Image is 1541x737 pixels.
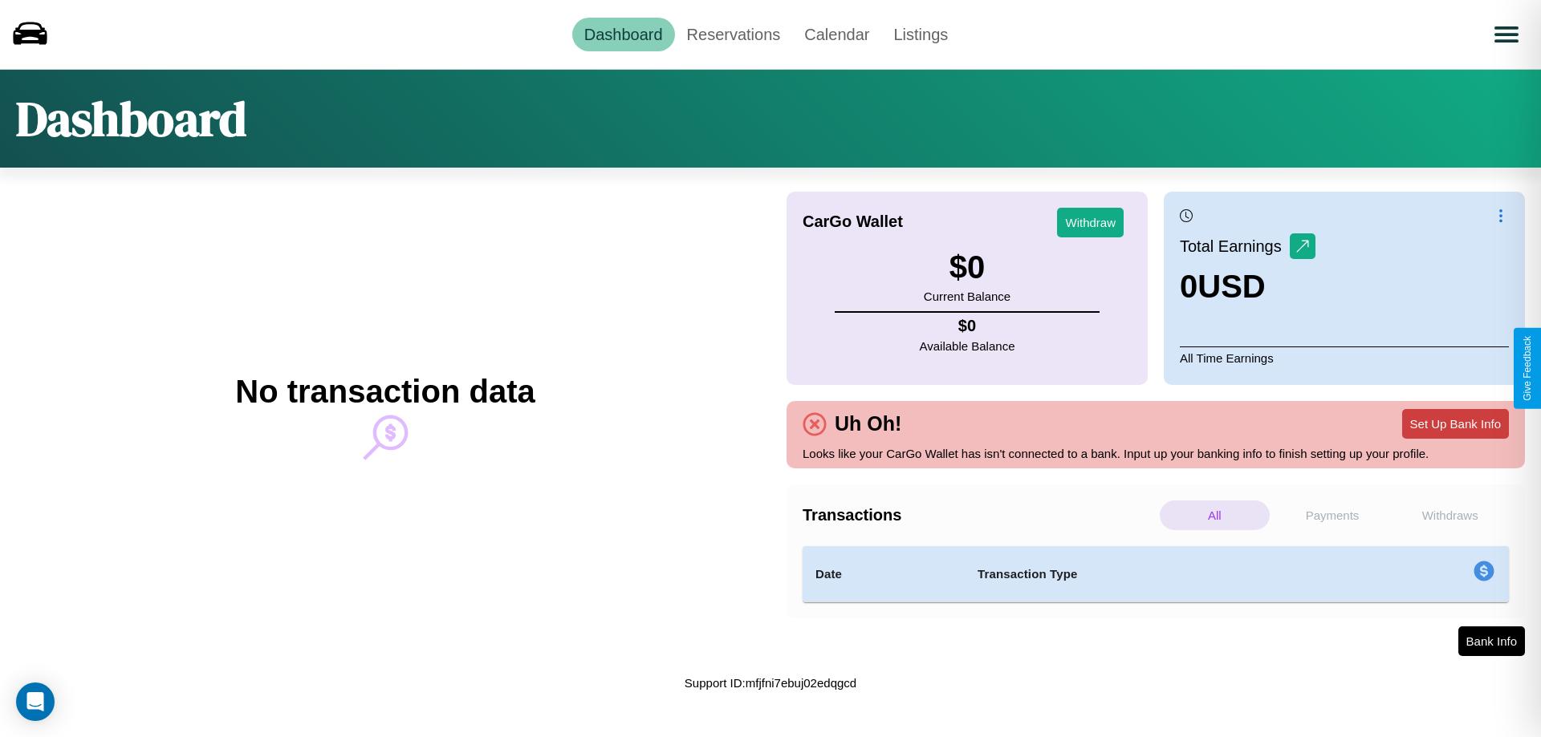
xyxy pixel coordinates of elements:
[924,249,1010,285] h3: $ 0
[1180,346,1509,369] p: All Time Earnings
[792,18,881,51] a: Calendar
[920,317,1015,335] h4: $ 0
[1180,269,1315,305] h3: 0 USD
[1057,208,1124,237] button: Withdraw
[1395,500,1505,530] p: Withdraws
[803,506,1156,524] h4: Transactions
[920,335,1015,357] p: Available Balance
[685,672,856,694] p: Support ID: mfjfni7ebuj02edqgcd
[1160,500,1270,530] p: All
[1278,500,1388,530] p: Payments
[924,285,1010,307] p: Current Balance
[803,443,1509,464] p: Looks like your CarGo Wallet has isn't connected to a bank. Input up your banking info to finish ...
[1402,409,1509,439] button: Set Up Bank Info
[803,213,903,231] h4: CarGo Wallet
[881,18,960,51] a: Listings
[16,682,55,721] div: Open Intercom Messenger
[827,412,909,435] h4: Uh Oh!
[675,18,793,51] a: Reservations
[16,86,246,152] h1: Dashboard
[1458,626,1525,656] button: Bank Info
[815,565,952,584] h4: Date
[978,565,1342,584] h4: Transaction Type
[1522,336,1533,401] div: Give Feedback
[1180,232,1290,261] p: Total Earnings
[1484,12,1529,57] button: Open menu
[235,374,535,410] h2: No transaction data
[803,546,1509,602] table: simple table
[572,18,675,51] a: Dashboard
